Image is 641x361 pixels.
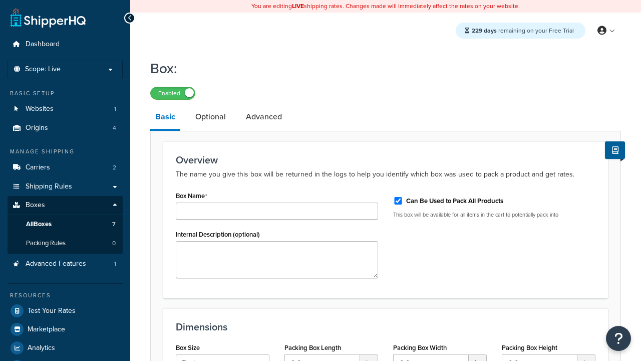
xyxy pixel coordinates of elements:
span: Advanced Features [26,260,86,268]
label: Packing Box Length [284,344,341,351]
div: Manage Shipping [8,147,123,156]
span: Origins [26,124,48,132]
a: Boxes [8,196,123,215]
label: Can Be Used to Pack All Products [406,197,503,206]
li: Origins [8,119,123,137]
h3: Overview [176,154,595,165]
div: Resources [8,291,123,300]
a: Analytics [8,339,123,357]
label: Packing Box Width [393,344,447,351]
label: Internal Description (optional) [176,231,260,238]
label: Packing Box Height [502,344,557,351]
button: Open Resource Center [606,326,631,351]
a: Advanced [241,105,287,129]
a: Packing Rules0 [8,234,123,253]
span: Packing Rules [26,239,66,248]
span: Websites [26,105,54,113]
span: remaining on your Free Trial [472,26,574,35]
li: Packing Rules [8,234,123,253]
label: Box Size [176,344,200,351]
span: 1 [114,105,116,113]
span: 0 [112,239,116,248]
a: Optional [190,105,231,129]
span: Scope: Live [25,65,61,74]
div: Basic Setup [8,89,123,98]
a: Test Your Rates [8,302,123,320]
span: Marketplace [28,325,65,334]
span: 1 [114,260,116,268]
a: Origins4 [8,119,123,137]
li: Websites [8,100,123,118]
span: Dashboard [26,40,60,49]
li: Boxes [8,196,123,253]
p: The name you give this box will be returned in the logs to help you identify which box was used t... [176,168,595,180]
h3: Dimensions [176,321,595,332]
p: This box will be available for all items in the cart to potentially pack into [393,211,595,219]
span: Shipping Rules [26,183,72,191]
a: Shipping Rules [8,177,123,196]
span: Analytics [28,344,55,352]
span: Test Your Rates [28,307,76,315]
a: Dashboard [8,35,123,54]
b: LIVE [292,2,304,11]
a: AllBoxes7 [8,215,123,234]
label: Box Name [176,192,207,200]
span: 4 [113,124,116,132]
a: Marketplace [8,320,123,338]
span: 2 [113,163,116,172]
span: 7 [112,220,116,229]
a: Websites1 [8,100,123,118]
a: Basic [150,105,180,131]
span: All Boxes [26,220,52,229]
li: Advanced Features [8,255,123,273]
label: Enabled [151,87,195,99]
a: Advanced Features1 [8,255,123,273]
button: Show Help Docs [605,141,625,159]
span: Boxes [26,201,45,210]
li: Carriers [8,158,123,177]
a: Carriers2 [8,158,123,177]
strong: 229 days [472,26,497,35]
h1: Box: [150,59,608,78]
span: Carriers [26,163,50,172]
